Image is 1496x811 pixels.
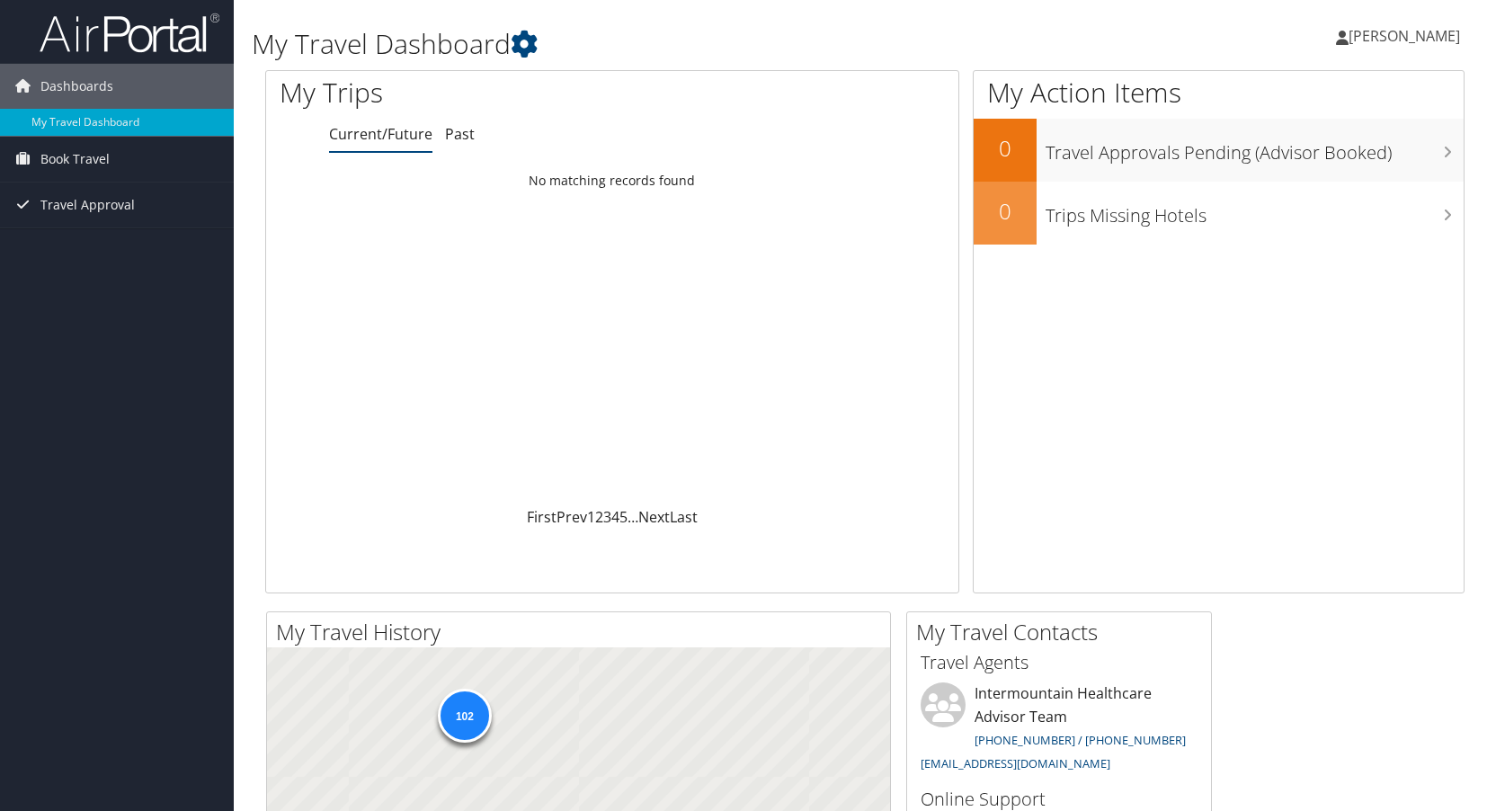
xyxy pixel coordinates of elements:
[557,507,587,527] a: Prev
[628,507,638,527] span: …
[638,507,670,527] a: Next
[437,689,491,743] div: 102
[974,196,1037,227] h2: 0
[1046,194,1464,228] h3: Trips Missing Hotels
[40,64,113,109] span: Dashboards
[611,507,619,527] a: 4
[1349,26,1460,46] span: [PERSON_NAME]
[445,124,475,144] a: Past
[280,74,656,111] h1: My Trips
[527,507,557,527] a: First
[603,507,611,527] a: 3
[921,650,1198,675] h3: Travel Agents
[916,617,1211,647] h2: My Travel Contacts
[252,25,1069,63] h1: My Travel Dashboard
[619,507,628,527] a: 5
[974,74,1464,111] h1: My Action Items
[587,507,595,527] a: 1
[974,133,1037,164] h2: 0
[40,12,219,54] img: airportal-logo.png
[670,507,698,527] a: Last
[595,507,603,527] a: 2
[975,732,1186,748] a: [PHONE_NUMBER] / [PHONE_NUMBER]
[921,755,1110,771] a: [EMAIL_ADDRESS][DOMAIN_NAME]
[974,119,1464,182] a: 0Travel Approvals Pending (Advisor Booked)
[912,682,1207,779] li: Intermountain Healthcare Advisor Team
[276,617,890,647] h2: My Travel History
[1336,9,1478,63] a: [PERSON_NAME]
[1046,131,1464,165] h3: Travel Approvals Pending (Advisor Booked)
[974,182,1464,245] a: 0Trips Missing Hotels
[266,165,958,197] td: No matching records found
[40,183,135,227] span: Travel Approval
[40,137,110,182] span: Book Travel
[329,124,432,144] a: Current/Future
